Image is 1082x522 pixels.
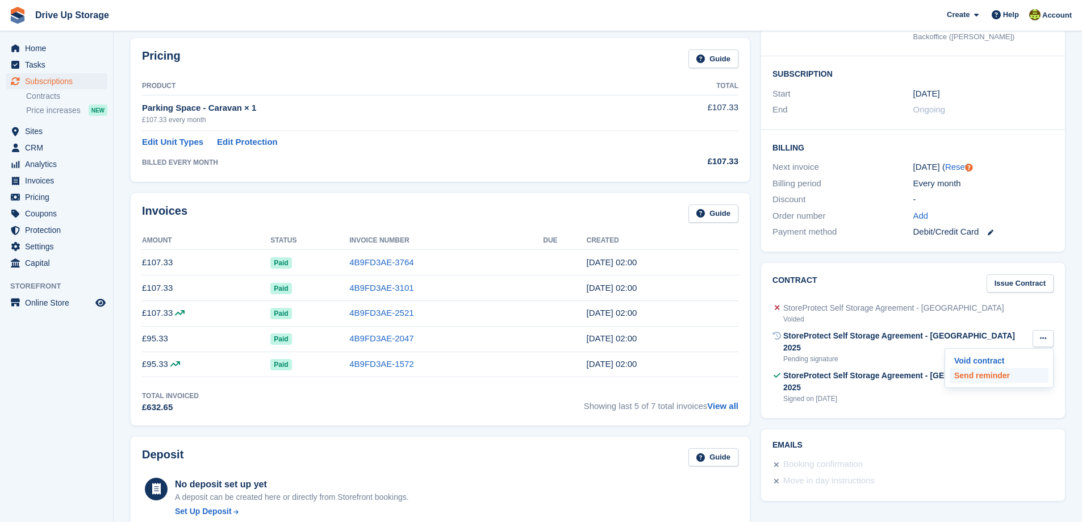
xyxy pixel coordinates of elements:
h2: Pricing [142,49,181,68]
span: Pricing [25,189,93,205]
td: £107.33 [142,275,270,301]
a: Void contract [950,353,1048,368]
a: menu [6,255,107,271]
span: Analytics [25,156,93,172]
div: Pending signature [783,354,1033,364]
div: £632.65 [142,401,199,414]
time: 2025-08-06 01:00:34 UTC [587,257,637,267]
th: Invoice Number [349,232,543,250]
div: StoreProtect Self Storage Agreement - [GEOGRAPHIC_DATA] 2025 [783,370,1033,394]
a: Send reminder [950,368,1048,383]
td: £107.33 [142,250,270,275]
div: Order number [772,210,913,223]
a: menu [6,40,107,56]
p: A deposit can be created here or directly from Storefront bookings. [175,491,409,503]
a: Edit Unit Types [142,136,203,149]
span: Paid [270,359,291,370]
a: 4B9FD3AE-3764 [349,257,413,267]
th: Status [270,232,349,250]
a: Guide [688,204,738,223]
div: BILLED EVERY MONTH [142,157,628,168]
a: Price increases NEW [26,104,107,116]
div: StoreProtect Self Storage Agreement - [GEOGRAPHIC_DATA] 2025 [783,330,1033,354]
h2: Deposit [142,448,183,467]
th: Due [543,232,586,250]
div: £107.33 every month [142,115,628,125]
a: Guide [688,448,738,467]
span: Invoices [25,173,93,189]
div: Backoffice ([PERSON_NAME]) [913,31,1054,43]
h2: Contract [772,274,817,293]
a: menu [6,222,107,238]
h2: Emails [772,441,1054,450]
a: Contracts [26,91,107,102]
td: £107.33 [628,95,738,131]
a: Drive Up Storage [31,6,114,24]
div: Parking Space - Caravan × 1 [142,102,628,115]
div: NEW [89,105,107,116]
td: £95.33 [142,326,270,352]
div: Tooltip anchor [964,162,974,173]
div: End [772,103,913,116]
span: Home [25,40,93,56]
a: Set Up Deposit [175,506,409,517]
img: Lindsay Dawes [1029,9,1041,20]
span: Account [1042,10,1072,21]
a: Edit Protection [217,136,278,149]
a: 4B9FD3AE-1572 [349,359,413,369]
div: Discount [772,193,913,206]
span: Tasks [25,57,93,73]
a: menu [6,123,107,139]
span: Paid [270,308,291,319]
span: Paid [270,257,291,269]
span: Storefront [10,281,113,292]
a: menu [6,57,107,73]
span: Capital [25,255,93,271]
span: CRM [25,140,93,156]
th: Created [587,232,738,250]
span: Paid [270,333,291,345]
time: 2025-02-06 01:00:00 UTC [913,87,940,101]
time: 2025-04-06 01:00:46 UTC [587,359,637,369]
div: Every month [913,177,1054,190]
span: Sites [25,123,93,139]
td: £95.33 [142,352,270,377]
div: Debit/Credit Card [913,225,1054,239]
a: Issue Contract [987,274,1054,293]
span: Create [947,9,970,20]
a: 4B9FD3AE-3101 [349,283,413,293]
div: Payment method [772,225,913,239]
a: Preview store [94,296,107,310]
div: No deposit set up yet [175,478,409,491]
h2: Invoices [142,204,187,223]
span: Ongoing [913,105,946,114]
time: 2025-05-06 01:00:07 UTC [587,333,637,343]
div: Total Invoiced [142,391,199,401]
h2: Subscription [772,68,1054,79]
div: Next invoice [772,161,913,174]
div: Billing period [772,177,913,190]
div: Booking confirmation [783,458,863,471]
a: menu [6,189,107,205]
a: View all [707,401,738,411]
h2: Billing [772,141,1054,153]
th: Total [628,77,738,95]
div: [DATE] ( ) [913,161,1054,174]
a: menu [6,239,107,254]
time: 2025-07-06 01:00:05 UTC [587,283,637,293]
a: menu [6,173,107,189]
a: menu [6,156,107,172]
span: Paid [270,283,291,294]
td: £107.33 [142,300,270,326]
span: Protection [25,222,93,238]
span: Online Store [25,295,93,311]
a: menu [6,73,107,89]
a: menu [6,206,107,222]
a: Add [913,210,929,223]
a: menu [6,140,107,156]
a: Reset [945,162,967,172]
time: 2025-06-06 01:00:14 UTC [587,308,637,318]
th: Product [142,77,628,95]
